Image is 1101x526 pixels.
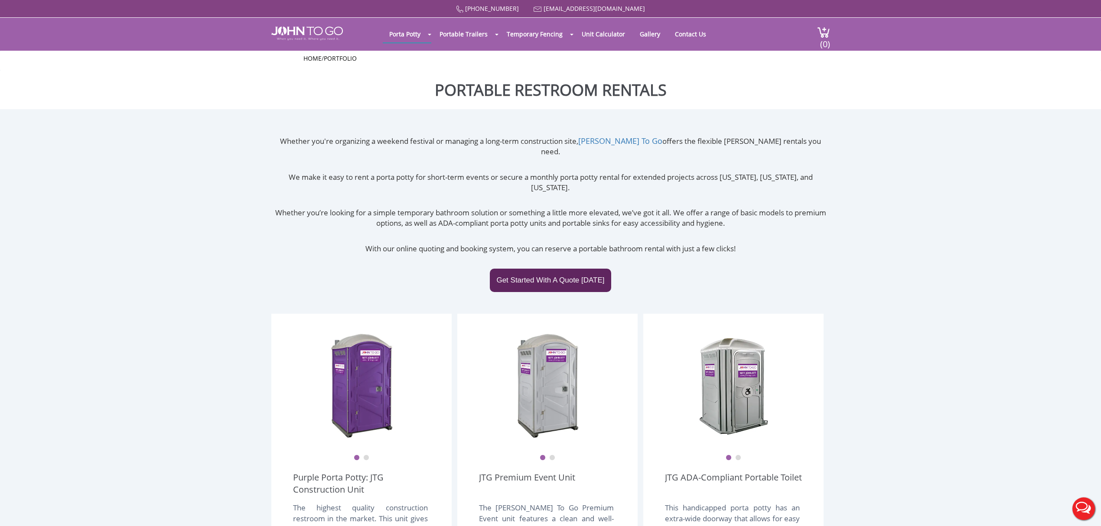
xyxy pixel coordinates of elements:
[1066,491,1101,526] button: Live Chat
[665,471,802,496] a: JTG ADA-Compliant Portable Toilet
[540,455,546,461] button: 1 of 2
[433,26,494,42] a: Portable Trailers
[383,26,427,42] a: Porta Potty
[549,455,555,461] button: 2 of 2
[479,471,575,496] a: JTG Premium Event Unit
[271,244,830,254] p: With our online quoting and booking system, you can reserve a portable bathroom rental with just ...
[699,331,768,439] img: ADA Handicapped Accessible Unit
[354,455,360,461] button: 1 of 2
[578,136,662,146] a: [PERSON_NAME] To Go
[303,54,322,62] a: Home
[817,26,830,38] img: cart a
[271,172,830,193] p: We make it easy to rent a porta potty for short-term events or secure a monthly porta potty renta...
[500,26,569,42] a: Temporary Fencing
[544,4,645,13] a: [EMAIL_ADDRESS][DOMAIN_NAME]
[303,54,798,63] ul: /
[465,4,519,13] a: [PHONE_NUMBER]
[575,26,632,42] a: Unit Calculator
[726,455,732,461] button: 1 of 2
[271,208,830,229] p: Whether you’re looking for a simple temporary bathroom solution or something a little more elevat...
[490,269,611,292] a: Get Started With A Quote [DATE]
[293,471,430,496] a: Purple Porta Potty: JTG Construction Unit
[534,6,542,12] img: Mail
[633,26,667,42] a: Gallery
[363,455,369,461] button: 2 of 2
[324,54,357,62] a: Portfolio
[271,136,830,157] p: Whether you're organizing a weekend festival or managing a long-term construction site, offers th...
[820,31,830,50] span: (0)
[668,26,713,42] a: Contact Us
[271,26,343,40] img: JOHN to go
[735,455,741,461] button: 2 of 2
[456,6,463,13] img: Call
